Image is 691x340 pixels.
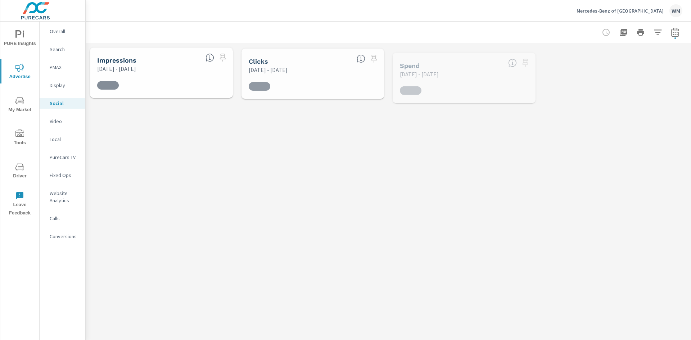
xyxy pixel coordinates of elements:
div: Display [40,80,85,91]
p: PureCars TV [50,154,80,161]
p: [DATE] - [DATE] [97,64,136,73]
div: Calls [40,213,85,224]
p: Local [50,136,80,143]
h5: Impressions [97,56,136,64]
button: Print Report [633,25,648,40]
h5: Spend [400,62,420,69]
p: Video [50,118,80,125]
span: Select a preset date range to save this widget [368,53,380,64]
span: Select a preset date range to save this widget [217,52,229,63]
p: [DATE] - [DATE] [249,65,288,74]
button: Apply Filters [651,25,665,40]
p: Overall [50,28,80,35]
span: Tools [3,130,37,147]
div: Website Analytics [40,188,85,206]
p: Social [50,100,80,107]
p: Search [50,46,80,53]
span: Driver [3,163,37,180]
span: PURE Insights [3,30,37,48]
p: Calls [50,215,80,222]
span: Leave Feedback [3,191,37,217]
p: Conversions [50,233,80,240]
span: My Market [3,96,37,114]
p: Website Analytics [50,190,80,204]
div: Search [40,44,85,55]
p: Display [50,82,80,89]
div: PureCars TV [40,152,85,163]
button: Select Date Range [668,25,682,40]
div: Social [40,98,85,109]
div: Video [40,116,85,127]
div: Fixed Ops [40,170,85,181]
div: Conversions [40,231,85,242]
p: PMAX [50,64,80,71]
div: nav menu [0,22,39,220]
span: The amount of money spent on advertising during the period. [508,59,517,67]
span: Advertise [3,63,37,81]
span: Select a preset date range to save this widget [520,57,531,69]
div: Local [40,134,85,145]
span: The number of times an ad was shown on your behalf. [206,53,214,62]
div: PMAX [40,62,85,73]
p: Mercedes-Benz of [GEOGRAPHIC_DATA] [577,8,664,14]
div: WM [669,4,682,17]
p: [DATE] - [DATE] [400,70,439,78]
button: "Export Report to PDF" [616,25,631,40]
span: The number of times an ad was clicked by a consumer. [357,54,365,63]
h5: Clicks [249,58,268,65]
p: Fixed Ops [50,172,80,179]
div: Overall [40,26,85,37]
